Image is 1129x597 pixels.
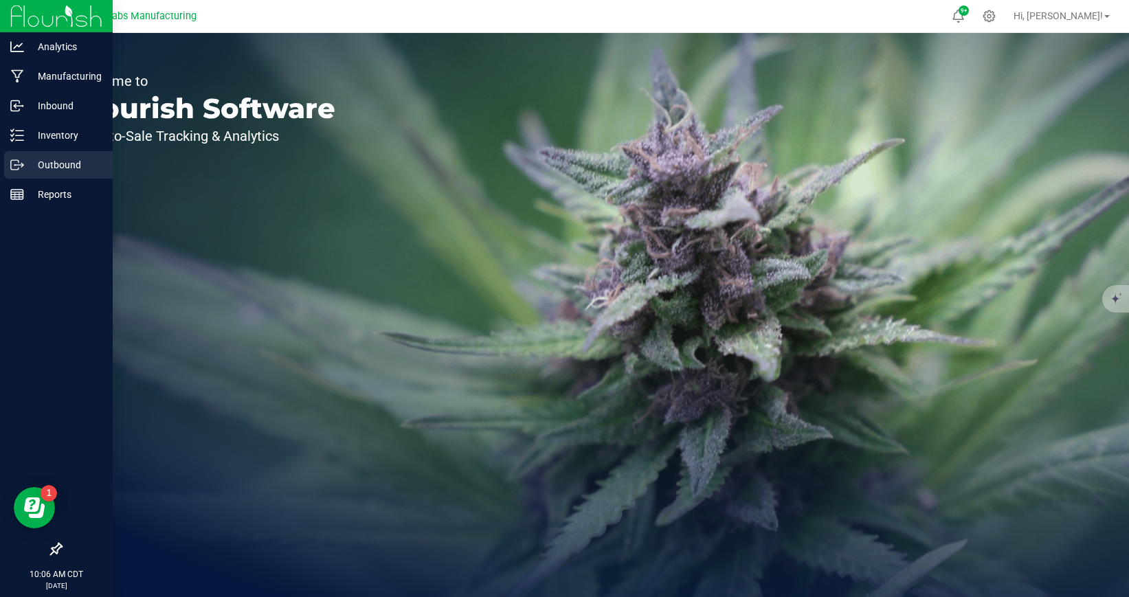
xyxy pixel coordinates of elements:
[6,568,107,581] p: 10:06 AM CDT
[1014,10,1103,21] span: Hi, [PERSON_NAME]!
[74,95,335,122] p: Flourish Software
[10,69,24,83] inline-svg: Manufacturing
[981,10,998,23] div: Manage settings
[24,157,107,173] p: Outbound
[74,129,335,143] p: Seed-to-Sale Tracking & Analytics
[10,188,24,201] inline-svg: Reports
[41,485,57,502] iframe: Resource center unread badge
[24,68,107,85] p: Manufacturing
[24,186,107,203] p: Reports
[24,98,107,114] p: Inbound
[24,38,107,55] p: Analytics
[6,581,107,591] p: [DATE]
[961,8,967,14] span: 9+
[14,487,55,528] iframe: Resource center
[74,74,335,88] p: Welcome to
[85,10,197,22] span: Teal Labs Manufacturing
[10,40,24,54] inline-svg: Analytics
[24,127,107,144] p: Inventory
[10,99,24,113] inline-svg: Inbound
[10,158,24,172] inline-svg: Outbound
[10,128,24,142] inline-svg: Inventory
